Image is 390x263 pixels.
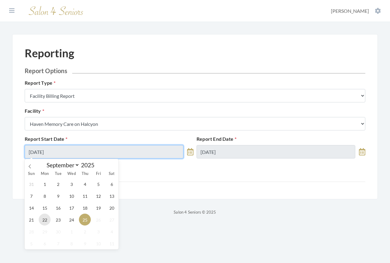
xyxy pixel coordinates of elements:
[79,214,91,226] span: September 25, 2025
[79,226,91,237] span: October 2, 2025
[44,161,80,169] select: Month
[106,190,118,202] span: September 13, 2025
[25,214,37,226] span: September 21, 2025
[79,202,91,214] span: September 18, 2025
[52,237,64,249] span: October 7, 2025
[25,67,365,74] h2: Report Options
[105,172,119,176] span: Sat
[12,208,378,216] p: Salon 4 Seniors © 2025
[106,237,118,249] span: October 11, 2025
[92,214,104,226] span: September 26, 2025
[197,135,236,143] label: Report End Date
[79,178,91,190] span: September 4, 2025
[78,172,92,176] span: Thu
[25,202,37,214] span: September 14, 2025
[187,145,193,158] a: toggle
[51,172,65,176] span: Tue
[25,47,74,60] h1: Reporting
[66,190,77,202] span: September 10, 2025
[65,172,78,176] span: Wed
[106,226,118,237] span: October 4, 2025
[106,178,118,190] span: September 6, 2025
[106,202,118,214] span: September 20, 2025
[25,107,44,115] label: Facility
[39,226,51,237] span: September 29, 2025
[25,226,37,237] span: September 28, 2025
[92,226,104,237] span: October 3, 2025
[25,190,37,202] span: September 7, 2025
[92,190,104,202] span: September 12, 2025
[52,202,64,214] span: September 16, 2025
[66,237,77,249] span: October 8, 2025
[329,8,383,14] button: [PERSON_NAME]
[25,172,38,176] span: Sun
[92,172,105,176] span: Fri
[38,172,51,176] span: Mon
[66,202,77,214] span: September 17, 2025
[25,79,55,87] label: Report Type
[197,145,355,158] input: Select Date
[52,226,64,237] span: September 30, 2025
[92,178,104,190] span: September 5, 2025
[106,214,118,226] span: September 27, 2025
[39,190,51,202] span: September 8, 2025
[92,237,104,249] span: October 10, 2025
[39,237,51,249] span: October 6, 2025
[25,145,183,158] input: Select Date
[39,214,51,226] span: September 22, 2025
[26,4,87,18] img: Salon 4 Seniors
[52,190,64,202] span: September 9, 2025
[66,226,77,237] span: October 1, 2025
[25,135,68,143] label: Report Start Date
[92,202,104,214] span: September 19, 2025
[52,178,64,190] span: September 2, 2025
[39,178,51,190] span: September 1, 2025
[80,162,100,169] input: Year
[25,178,37,190] span: August 31, 2025
[79,237,91,249] span: October 9, 2025
[331,8,369,14] span: [PERSON_NAME]
[66,178,77,190] span: September 3, 2025
[359,145,365,158] a: toggle
[52,214,64,226] span: September 23, 2025
[66,214,77,226] span: September 24, 2025
[79,190,91,202] span: September 11, 2025
[25,237,37,249] span: October 5, 2025
[39,202,51,214] span: September 15, 2025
